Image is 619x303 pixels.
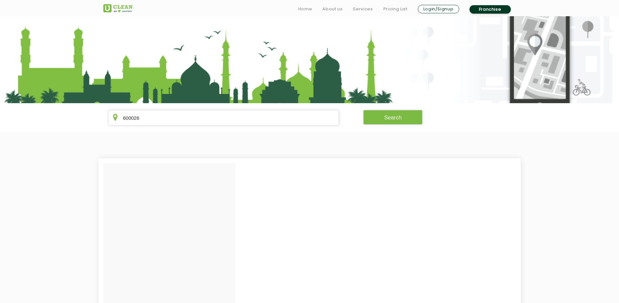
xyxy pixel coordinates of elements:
[363,110,422,125] button: Search
[322,5,342,13] a: About us
[418,5,459,13] a: Login/Signup
[353,5,373,13] a: Services
[383,5,407,13] a: Pricing List
[103,4,133,12] img: UClean Laundry and Dry Cleaning
[108,110,339,126] input: Enter city/area/pin Code
[298,5,312,13] a: Home
[470,5,511,14] a: Franchise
